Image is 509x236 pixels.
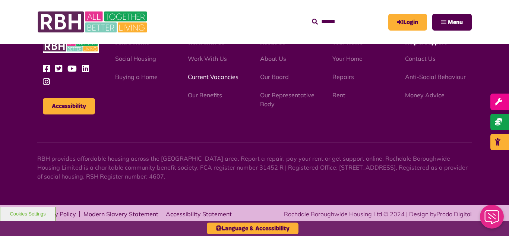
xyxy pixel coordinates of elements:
a: Money Advice [405,91,445,99]
a: Current Vacancies [188,73,238,81]
a: Our Board [260,73,289,81]
a: Your Home [332,55,363,62]
a: About Us [260,55,286,62]
a: Work With Us [188,55,227,62]
iframe: Netcall Web Assistant for live chat [475,202,509,236]
div: Rochdale Boroughwide Housing Ltd © 2024 | Design by [284,210,472,218]
a: Modern Slavery Statement - open in a new tab [83,211,158,217]
a: Social Housing - open in a new tab [115,55,156,62]
img: RBH [43,39,99,53]
span: Menu [448,19,463,25]
a: Privacy Policy [37,211,76,217]
button: Navigation [432,14,472,31]
button: Language & Accessibility [207,223,298,234]
p: RBH provides affordable housing across the [GEOGRAPHIC_DATA] area. Report a repair, pay your rent... [37,154,472,181]
input: Search [312,14,381,30]
a: Prodo Digital - open in a new tab [436,210,472,218]
a: Our Representative Body [260,91,314,108]
a: Anti-Social Behaviour [405,73,466,81]
a: Repairs [332,73,354,81]
a: Buying a Home [115,73,158,81]
img: RBH [37,7,149,37]
a: MyRBH [388,14,427,31]
a: Contact Us [405,55,436,62]
a: Our Benefits [188,91,222,99]
button: Accessibility [43,98,95,114]
a: Rent [332,91,345,99]
a: Accessibility Statement [166,211,232,217]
